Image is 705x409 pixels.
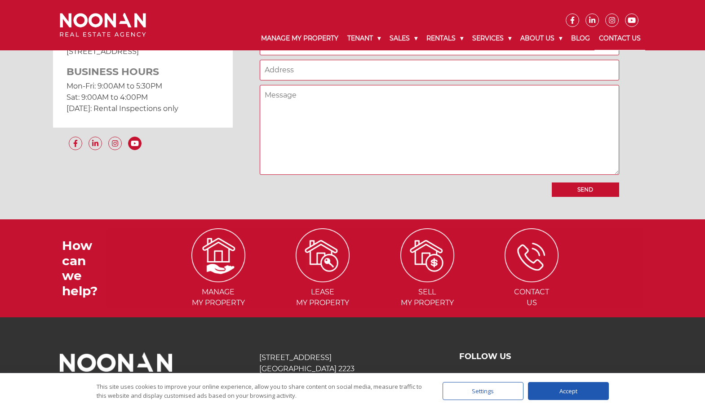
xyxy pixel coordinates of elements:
[468,27,516,50] a: Services
[271,251,374,307] a: ICONS Leasemy Property
[459,352,645,362] h3: FOLLOW US
[67,103,219,114] p: [DATE]: Rental Inspections only
[60,13,146,37] img: Noonan Real Estate Agency
[167,287,270,308] span: Manage my Property
[376,251,479,307] a: ICONS Sellmy Property
[422,27,468,50] a: Rentals
[257,27,343,50] a: Manage My Property
[97,382,425,400] div: This site uses cookies to improve your online experience, allow you to share content on social me...
[67,46,219,57] p: [STREET_ADDRESS]
[443,382,523,400] div: Settings
[516,27,567,50] a: About Us
[343,27,385,50] a: Tenant
[552,182,619,197] input: Send
[260,60,619,80] input: Address
[594,27,645,50] a: Contact Us
[480,287,583,308] span: Contact Us
[400,228,454,282] img: ICONS
[480,251,583,307] a: ICONS ContactUs
[528,382,609,400] div: Accept
[567,27,594,50] a: Blog
[259,352,445,374] p: [STREET_ADDRESS] [GEOGRAPHIC_DATA] 2223
[67,80,219,92] p: Mon-Fri: 9:00AM to 5:30PM
[67,92,219,103] p: Sat: 9:00AM to 4:00PM
[67,66,219,78] h3: BUSINESS HOURS
[505,228,559,282] img: ICONS
[296,228,350,282] img: ICONS
[376,287,479,308] span: Sell my Property
[271,287,374,308] span: Lease my Property
[167,251,270,307] a: ICONS Managemy Property
[385,27,422,50] a: Sales
[62,238,107,298] h3: How can we help?
[191,228,245,282] img: ICONS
